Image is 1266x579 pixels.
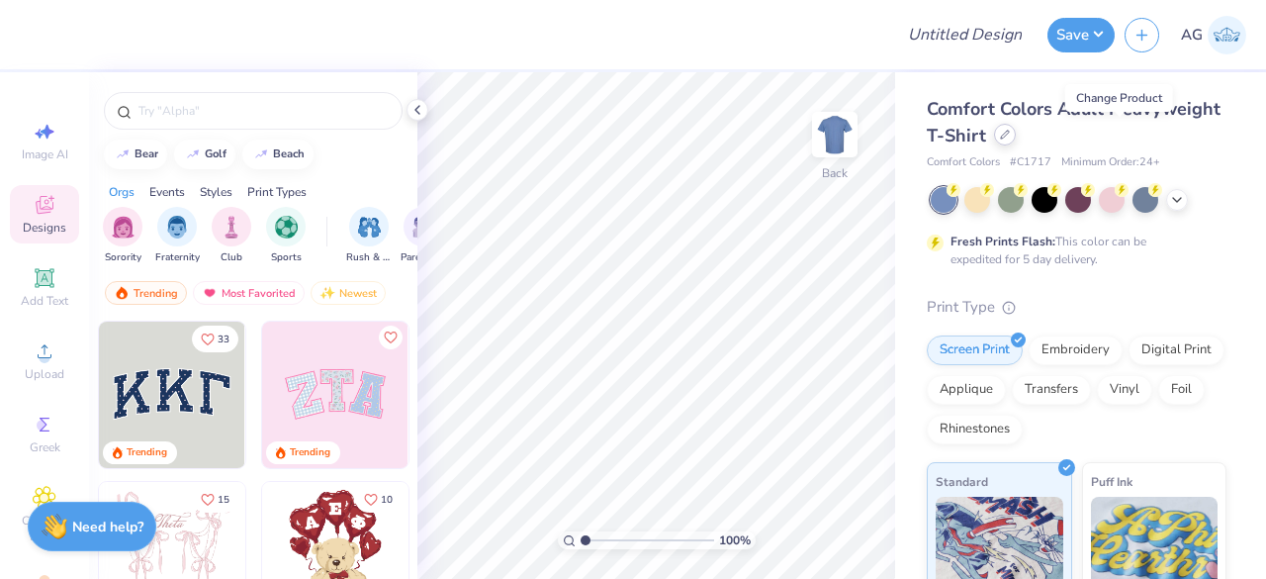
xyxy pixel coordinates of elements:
div: filter for Club [212,207,251,265]
button: filter button [212,207,251,265]
div: Print Type [927,296,1226,319]
div: beach [273,148,305,159]
button: bear [104,140,167,169]
div: Vinyl [1097,375,1152,405]
strong: Need help? [72,518,143,536]
div: Embroidery [1029,336,1123,365]
img: trend_line.gif [115,148,131,160]
input: Untitled Design [892,15,1038,54]
img: Akshika Gurao [1208,16,1246,54]
img: edfb13fc-0e43-44eb-bea2-bf7fc0dd67f9 [244,322,391,468]
span: # C1717 [1010,154,1051,171]
span: AG [1181,24,1203,47]
button: filter button [155,207,200,265]
span: Minimum Order: 24 + [1061,154,1160,171]
img: Parent's Weekend Image [412,216,435,239]
span: 33 [218,335,229,344]
div: Foil [1158,375,1205,405]
img: Sorority Image [112,216,135,239]
span: Standard [936,471,988,492]
img: Club Image [221,216,242,239]
div: Styles [200,183,232,201]
img: trend_line.gif [253,148,269,160]
div: filter for Sports [266,207,306,265]
div: filter for Parent's Weekend [401,207,446,265]
input: Try "Alpha" [136,101,390,121]
img: most_fav.gif [202,286,218,300]
span: Sorority [105,250,141,265]
img: Rush & Bid Image [358,216,381,239]
a: AG [1181,16,1246,54]
span: Upload [25,366,64,382]
span: Parent's Weekend [401,250,446,265]
img: trend_line.gif [185,148,201,160]
span: Designs [23,220,66,236]
span: Fraternity [155,250,200,265]
img: trending.gif [114,286,130,300]
span: Add Text [21,293,68,309]
span: 15 [218,495,229,505]
div: filter for Sorority [103,207,142,265]
div: Transfers [1012,375,1091,405]
div: Rhinestones [927,415,1023,444]
strong: Fresh Prints Flash: [950,234,1055,249]
div: Orgs [109,183,135,201]
img: Newest.gif [319,286,335,300]
button: filter button [266,207,306,265]
div: Newest [311,281,386,305]
button: filter button [103,207,142,265]
span: Sports [271,250,302,265]
button: filter button [346,207,392,265]
div: Digital Print [1129,336,1224,365]
div: filter for Rush & Bid [346,207,392,265]
div: Trending [105,281,187,305]
button: Save [1047,18,1115,52]
div: Trending [290,445,330,460]
img: Back [815,115,855,154]
img: 3b9aba4f-e317-4aa7-a679-c95a879539bd [99,322,245,468]
div: Applique [927,375,1006,405]
span: Rush & Bid [346,250,392,265]
div: Back [822,164,848,182]
span: Club [221,250,242,265]
img: 5ee11766-d822-42f5-ad4e-763472bf8dcf [407,322,554,468]
div: Trending [127,445,167,460]
span: Greek [30,439,60,455]
button: golf [174,140,235,169]
img: Sports Image [275,216,298,239]
img: 9980f5e8-e6a1-4b4a-8839-2b0e9349023c [262,322,408,468]
span: Image AI [22,146,68,162]
div: Print Types [247,183,307,201]
button: Like [355,486,402,513]
span: 100 % [719,531,751,549]
button: filter button [401,207,446,265]
span: 10 [381,495,393,505]
div: Change Product [1065,84,1173,112]
span: Puff Ink [1091,471,1132,492]
div: filter for Fraternity [155,207,200,265]
div: bear [135,148,158,159]
div: Screen Print [927,336,1023,365]
button: beach [242,140,314,169]
img: Fraternity Image [166,216,188,239]
button: Like [192,326,238,352]
div: golf [205,148,226,159]
div: This color can be expedited for 5 day delivery. [950,233,1194,268]
span: Comfort Colors Adult Heavyweight T-Shirt [927,97,1221,147]
span: Clipart & logos [10,513,79,544]
button: Like [379,326,403,349]
button: Like [192,486,238,513]
div: Events [149,183,185,201]
span: Comfort Colors [927,154,1000,171]
div: Most Favorited [193,281,305,305]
